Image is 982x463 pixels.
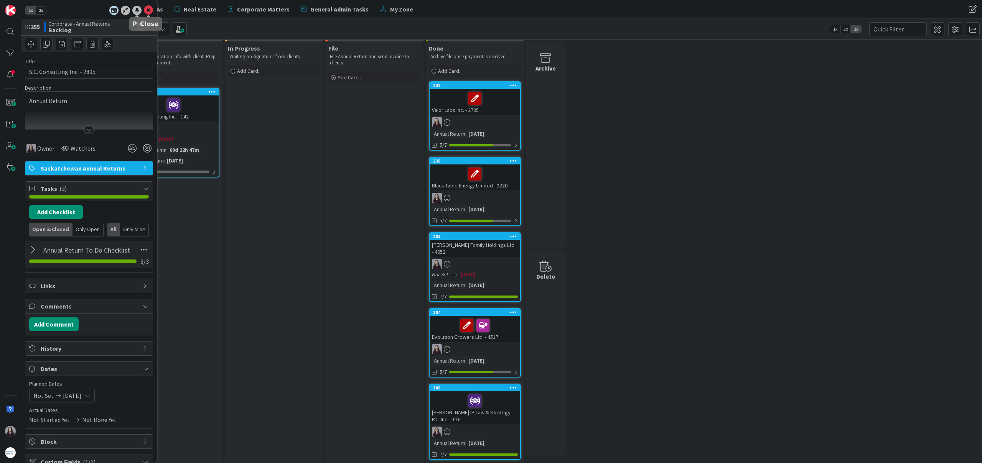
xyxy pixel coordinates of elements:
[430,309,520,316] div: 184
[465,281,466,289] span: :
[430,240,520,257] div: [PERSON_NAME] Family Holdings Ltd. - 4052
[430,82,520,89] div: 232
[48,21,110,27] span: Corporate - Annual Returns
[229,54,318,60] p: Waiting on signatures from clients.
[159,135,173,143] span: [DATE]
[165,156,185,165] div: [DATE]
[338,74,362,81] span: Add Card...
[430,158,520,164] div: 238
[430,384,520,391] div: 188
[430,391,520,424] div: [PERSON_NAME] IP Law & Strategy P.C. Inc. - 116
[59,185,67,192] span: ( 3 )
[25,84,51,91] span: Description
[41,302,139,311] span: Comments
[535,64,556,73] div: Archive
[128,95,219,121] div: Inland Marketing Inc. - 142
[128,124,219,134] div: BC
[466,281,486,289] div: [DATE]
[29,223,72,236] div: Open & Closed
[29,380,149,388] span: Planned Dates
[465,356,466,365] span: :
[170,2,221,16] a: Real Estate
[851,25,861,33] span: 3x
[430,89,520,115] div: Valor Labs Inc. - 2735
[237,67,262,74] span: Add Card...
[140,257,149,266] span: 3 / 3
[41,364,139,373] span: Dates
[132,89,219,95] div: 272
[37,144,54,153] span: Owner
[5,5,16,16] img: Visit kanbanzone.com
[429,308,521,378] a: 184Evolution Growers Ltd. - 4517BCAnnual Return:[DATE]5/7
[432,193,442,203] img: BC
[25,65,153,79] input: type card name here...
[429,157,521,226] a: 238Black Table Energy Limited - 2220BCAnnual Return:[DATE]5/7
[166,146,168,154] span: :
[433,158,520,164] div: 238
[869,22,927,36] input: Quick Filter...
[466,130,486,138] div: [DATE]
[36,7,46,14] span: 2x
[830,25,840,33] span: 1x
[297,2,373,16] a: General Admin Tasks
[430,233,520,240] div: 283
[440,141,447,149] span: 5/7
[433,234,520,239] div: 283
[127,88,219,177] a: 272Inland Marketing Inc. - 142BCNot Set[DATE]Time in Column:60d 22h 47mAnnual Return:[DATE]0/3
[430,316,520,342] div: Evolution Growers Ltd. - 4517
[41,344,139,353] span: History
[429,232,521,302] a: 283[PERSON_NAME] Family Holdings Ltd. - 4052BCNot Set[DATE]Annual Return:[DATE]7/7
[466,356,486,365] div: [DATE]
[328,44,338,52] span: File
[432,130,465,138] div: Annual Return
[465,205,466,213] span: :
[330,54,419,66] p: File Annual Return and send invoice to clients.
[29,205,83,219] button: Add Checklist
[41,437,139,446] span: Block
[430,54,519,60] p: Archive file once payment is received.
[48,27,110,33] b: Backlog
[129,54,218,66] p: Confirm corporation info with client. Prep and send documents.
[432,259,442,269] img: BC
[41,164,139,173] span: Saskatchewan Annual Returns
[432,356,465,365] div: Annual Return
[430,158,520,190] div: 238Black Table Energy Limited - 2220
[128,89,219,121] div: 272Inland Marketing Inc. - 142
[41,184,139,193] span: Tasks
[107,223,120,236] div: All
[465,439,466,447] span: :
[310,5,369,14] span: General Admin Tasks
[432,439,465,447] div: Annual Return
[440,292,447,300] span: 7/7
[237,5,290,14] span: Corporate Matters
[440,217,447,225] span: 5/7
[168,146,201,154] div: 60d 22h 47m
[29,415,70,424] span: Not Started Yet
[430,384,520,424] div: 188[PERSON_NAME] IP Law & Strategy P.C. Inc. - 116
[430,164,520,190] div: Black Table Energy Limited - 2220
[120,223,149,236] div: Only Mine
[433,83,520,88] div: 232
[430,233,520,257] div: 283[PERSON_NAME] Family Holdings Ltd. - 4052
[376,2,418,16] a: My Zone
[63,391,81,400] span: [DATE]
[432,271,448,278] i: Not Set
[5,447,16,458] img: avatar
[29,317,79,331] button: Add Comment
[29,97,149,105] p: Annual Return
[140,20,159,28] h5: Close
[430,82,520,115] div: 232Valor Labs Inc. - 2735
[432,205,465,213] div: Annual Return
[184,5,216,14] span: Real Estate
[433,310,520,315] div: 184
[430,117,520,127] div: BC
[465,130,466,138] span: :
[430,259,520,269] div: BC
[430,309,520,342] div: 184Evolution Growers Ltd. - 4517
[430,427,520,437] div: BC
[25,22,40,31] span: ID
[461,271,475,279] span: [DATE]
[438,67,463,74] span: Add Card...
[440,450,447,458] span: 7/7
[432,117,442,127] img: BC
